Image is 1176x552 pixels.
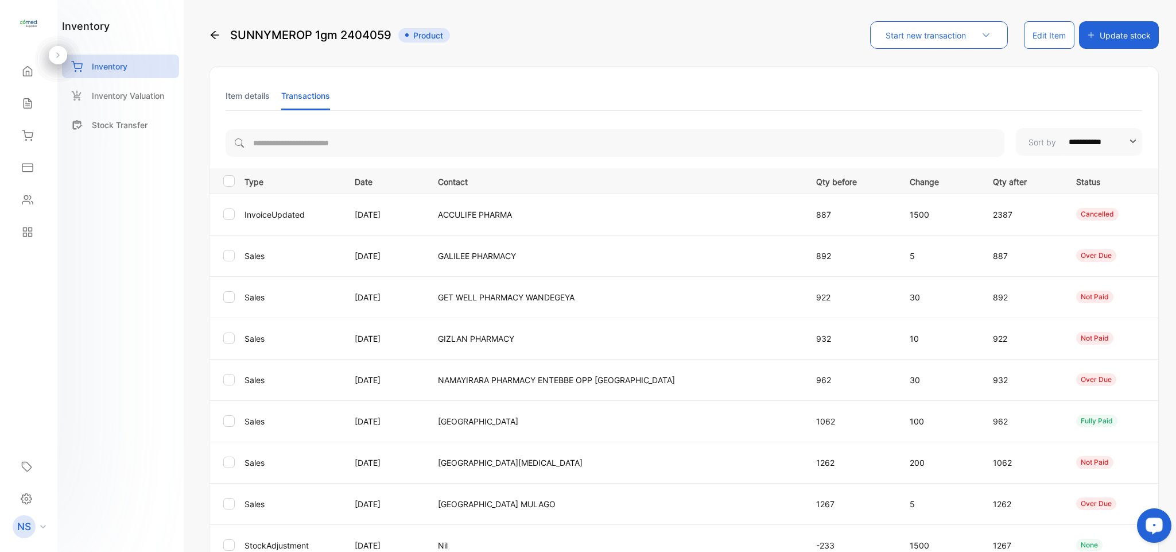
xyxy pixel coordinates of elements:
[355,374,414,386] p: [DATE]
[438,291,793,303] p: GET WELL PHARMACY WANDEGEYA
[993,374,1053,386] p: 932
[240,400,341,442] td: Sales
[816,291,886,303] p: 922
[438,209,793,221] p: ACCULIFE PHARMA
[993,539,1053,551] p: 1267
[240,483,341,524] td: Sales
[910,498,969,510] p: 5
[355,415,414,427] p: [DATE]
[816,173,886,188] p: Qty before
[993,457,1053,469] p: 1062
[240,442,341,483] td: Sales
[355,498,414,510] p: [DATE]
[355,173,414,188] p: Date
[1076,249,1116,262] div: over due
[92,119,148,131] p: Stock Transfer
[993,250,1053,262] p: 887
[281,81,330,110] li: Transactions
[1076,497,1116,510] div: over due
[816,374,886,386] p: 962
[1076,173,1148,188] p: Status
[816,539,886,551] p: -233
[910,374,969,386] p: 30
[1028,136,1056,148] p: Sort by
[816,250,886,262] p: 892
[355,209,414,221] p: [DATE]
[816,457,886,469] p: 1262
[1076,415,1117,427] div: fully paid
[92,60,127,72] p: Inventory
[1076,332,1113,345] div: not paid
[816,498,886,510] p: 1267
[355,333,414,345] p: [DATE]
[62,55,179,78] a: Inventory
[1128,504,1176,552] iframe: LiveChat chat widget
[438,415,793,427] p: [GEOGRAPHIC_DATA]
[816,333,886,345] p: 932
[993,291,1053,303] p: 892
[910,457,969,469] p: 200
[816,209,886,221] p: 887
[1016,128,1142,156] button: Sort by
[910,209,969,221] p: 1500
[244,173,340,188] p: Type
[993,333,1053,345] p: 922
[438,498,793,510] p: [GEOGRAPHIC_DATA] MULAGO
[240,235,341,276] td: Sales
[993,173,1053,188] p: Qty after
[209,21,450,49] div: SUNNYMEROP 1gm 2404059
[910,539,969,551] p: 1500
[1076,208,1119,221] div: Cancelled
[910,250,969,262] p: 5
[355,291,414,303] p: [DATE]
[92,90,164,102] p: Inventory Valuation
[816,415,886,427] p: 1062
[62,113,179,137] a: Stock Transfer
[438,250,793,262] p: GALILEE PHARMACY
[438,374,793,386] p: NAMAYIRARA PHARMACY ENTEBBE OPP [GEOGRAPHIC_DATA]
[240,276,341,318] td: Sales
[240,359,341,400] td: Sales
[398,28,450,43] span: Product
[20,15,37,32] img: logo
[438,457,793,469] p: [GEOGRAPHIC_DATA][MEDICAL_DATA]
[993,415,1053,427] p: 962
[240,318,341,359] td: Sales
[62,84,179,107] a: Inventory Valuation
[240,194,341,235] td: InvoiceUpdated
[910,415,969,427] p: 100
[438,333,793,345] p: GIZLAN PHARMACY
[438,539,793,551] p: Nil
[355,250,414,262] p: [DATE]
[910,291,969,303] p: 30
[355,457,414,469] p: [DATE]
[17,519,31,534] p: NS
[1076,291,1113,303] div: not paid
[1076,373,1116,386] div: over due
[355,539,414,551] p: [DATE]
[62,18,110,34] h1: inventory
[1079,21,1159,49] button: Update stock
[438,173,793,188] p: Contact
[910,173,969,188] p: Change
[226,81,270,110] li: Item details
[993,209,1053,221] p: 2387
[870,21,1008,49] button: Start new transaction
[993,498,1053,510] p: 1262
[910,333,969,345] p: 10
[1024,21,1074,49] button: Edit Item
[1076,456,1113,469] div: not paid
[1076,539,1103,551] div: None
